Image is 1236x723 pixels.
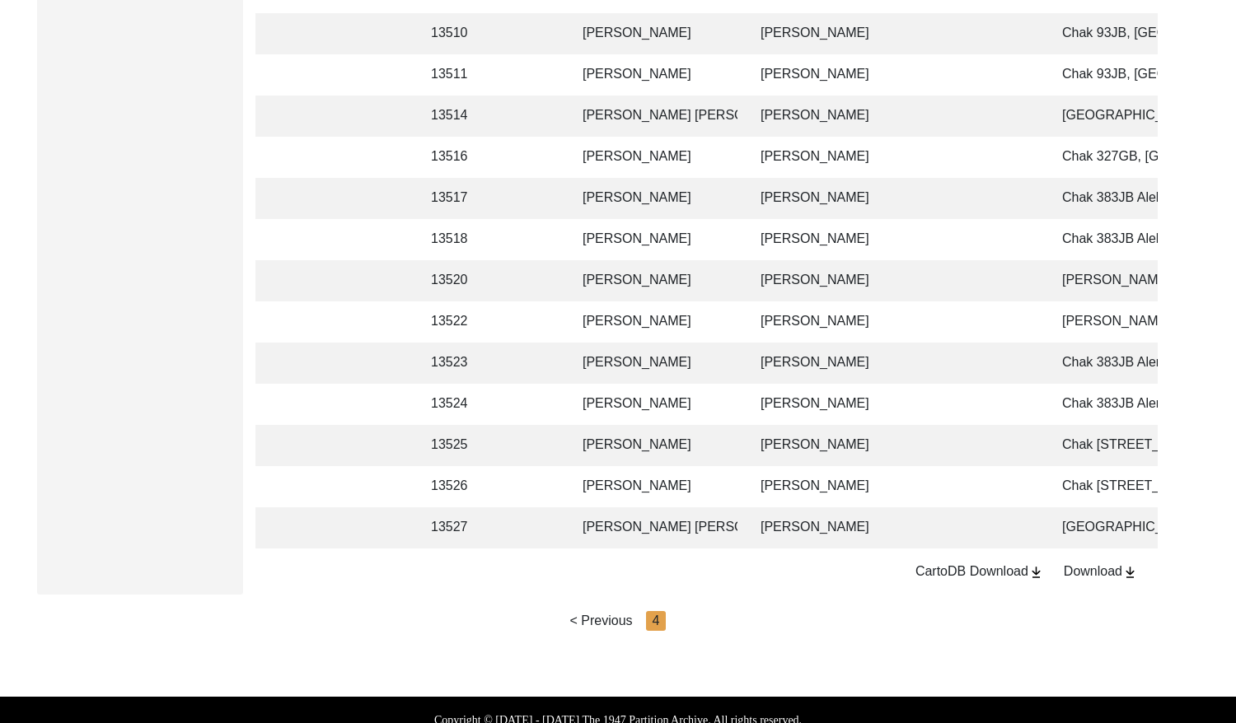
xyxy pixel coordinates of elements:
img: download-button.png [1122,565,1138,580]
td: 13514 [421,96,495,137]
td: 13511 [421,54,495,96]
td: [PERSON_NAME] [573,466,737,507]
td: [PERSON_NAME] [751,13,1039,54]
td: 13525 [421,425,495,466]
td: 13522 [421,301,495,343]
td: [PERSON_NAME] [751,178,1039,219]
td: [PERSON_NAME] [573,260,737,301]
td: [PERSON_NAME] [751,507,1039,548]
td: 13517 [421,178,495,219]
div: < Previous [570,611,633,631]
td: [PERSON_NAME] [751,425,1039,466]
td: [PERSON_NAME] [PERSON_NAME] [573,507,737,548]
td: [PERSON_NAME] [573,54,737,96]
td: [PERSON_NAME] [573,219,737,260]
td: 13527 [421,507,495,548]
td: [PERSON_NAME] [573,178,737,219]
td: 13524 [421,384,495,425]
td: 13526 [421,466,495,507]
div: 4 [646,611,667,631]
td: [PERSON_NAME] [751,384,1039,425]
td: [PERSON_NAME] [573,137,737,178]
td: [PERSON_NAME] [573,343,737,384]
td: 13523 [421,343,495,384]
td: [PERSON_NAME] [751,54,1039,96]
img: download-button.png [1028,565,1044,580]
td: 13510 [421,13,495,54]
td: [PERSON_NAME] [573,301,737,343]
td: 13518 [421,219,495,260]
div: Download [1064,562,1138,581]
td: [PERSON_NAME] [751,343,1039,384]
td: [PERSON_NAME] [573,13,737,54]
td: [PERSON_NAME] [573,425,737,466]
td: 13516 [421,137,495,178]
td: [PERSON_NAME] [751,260,1039,301]
td: [PERSON_NAME] [751,301,1039,343]
td: [PERSON_NAME] [751,137,1039,178]
td: [PERSON_NAME] [751,466,1039,507]
div: CartoDB Download [915,562,1044,581]
td: 13520 [421,260,495,301]
td: [PERSON_NAME] [751,219,1039,260]
td: [PERSON_NAME] [PERSON_NAME] [573,96,737,137]
td: [PERSON_NAME] [751,96,1039,137]
td: [PERSON_NAME] [573,384,737,425]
